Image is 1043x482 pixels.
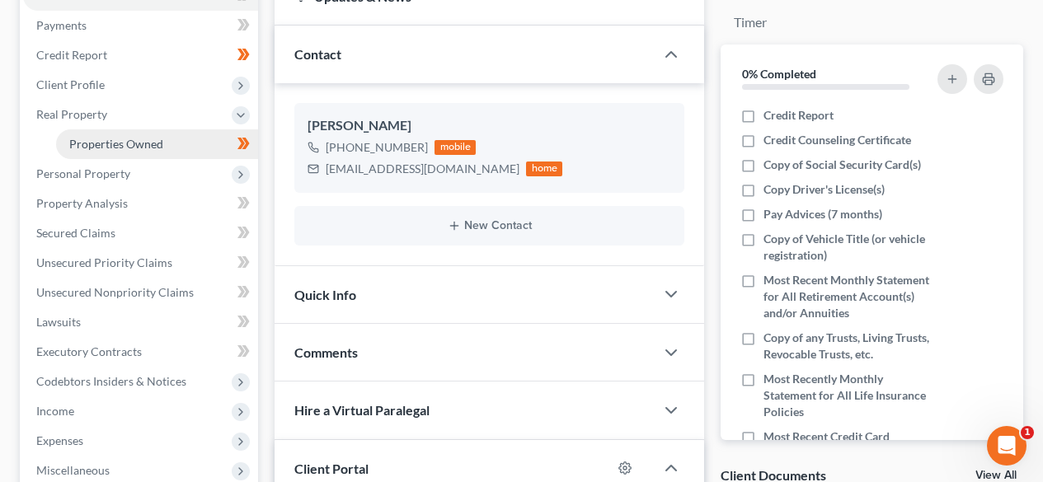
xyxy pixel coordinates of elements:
[36,48,107,62] span: Credit Report
[975,470,1017,481] a: View All
[36,226,115,240] span: Secured Claims
[36,344,142,358] span: Executory Contracts
[56,129,258,159] a: Properties Owned
[1021,426,1034,439] span: 1
[36,196,128,210] span: Property Analysis
[23,189,258,218] a: Property Analysis
[294,287,356,302] span: Quick Info
[36,433,83,447] span: Expenses
[763,272,933,321] span: Most Recent Monthly Statement for All Retirement Account(s) and/or Annuities
[23,218,258,248] a: Secured Claims
[294,344,358,360] span: Comments
[763,428,933,461] span: Most Recent Credit Card Statements
[763,330,933,363] span: Copy of any Trusts, Living Trusts, Revocable Trusts, etc.
[36,285,194,299] span: Unsecured Nonpriority Claims
[69,137,163,151] span: Properties Owned
[36,77,105,91] span: Client Profile
[36,18,87,32] span: Payments
[763,107,834,124] span: Credit Report
[326,161,519,177] div: [EMAIL_ADDRESS][DOMAIN_NAME]
[763,231,933,264] span: Copy of Vehicle Title (or vehicle registration)
[435,140,476,155] div: mobile
[763,132,911,148] span: Credit Counseling Certificate
[763,371,933,420] span: Most Recently Monthly Statement for All Life Insurance Policies
[326,139,428,156] div: [PHONE_NUMBER]
[526,161,562,176] div: home
[36,255,172,269] span: Unsecured Priority Claims
[36,166,130,180] span: Personal Property
[23,11,258,40] a: Payments
[294,402,430,418] span: Hire a Virtual Paralegal
[36,315,81,329] span: Lawsuits
[23,248,258,278] a: Unsecured Priority Claims
[36,374,186,388] span: Codebtors Insiders & Notices
[308,219,671,232] button: New Contact
[23,307,258,337] a: Lawsuits
[308,116,671,136] div: [PERSON_NAME]
[36,463,110,477] span: Miscellaneous
[763,157,921,173] span: Copy of Social Security Card(s)
[763,206,882,222] span: Pay Advices (7 months)
[23,40,258,70] a: Credit Report
[23,278,258,307] a: Unsecured Nonpriority Claims
[23,337,258,367] a: Executory Contracts
[294,461,369,476] span: Client Portal
[763,181,885,198] span: Copy Driver's License(s)
[36,107,107,121] span: Real Property
[987,426,1027,466] iframe: Intercom live chat
[294,46,341,62] span: Contact
[742,67,816,81] strong: 0% Completed
[36,404,74,418] span: Income
[721,7,780,39] a: Timer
